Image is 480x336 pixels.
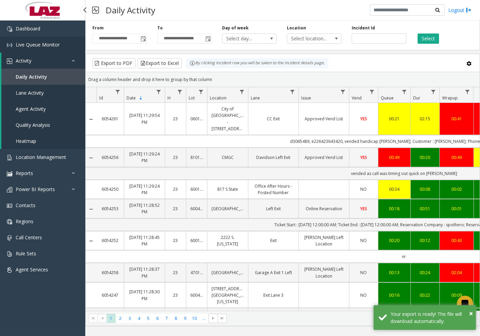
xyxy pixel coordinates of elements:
[252,237,294,244] a: Exit
[415,237,435,244] a: 00:12
[169,154,182,161] a: 23
[361,270,367,275] span: NO
[139,34,147,43] span: Toggle popup
[16,234,42,241] span: Call Centers
[16,138,36,144] span: Heatmap
[301,95,311,101] span: Issue
[169,186,182,192] a: 23
[16,154,66,160] span: Location Management
[128,202,161,215] a: [DATE] 11:28:52 PM
[138,95,144,101] span: Sortable
[92,25,104,31] label: From
[360,154,367,160] span: YES
[86,73,480,85] div: Drag a column header and drop it here to group by that column
[128,266,161,279] a: [DATE] 11:28:37 PM
[212,285,244,305] a: [STREET_ADDRESS][GEOGRAPHIC_DATA][US_STATE]
[86,155,97,161] a: Collapse Details
[106,314,116,323] span: Page 1
[222,25,249,31] label: Day of week
[16,41,60,48] span: Live Queue Monitor
[231,315,473,321] kendo-pager-info: 1 - 30 of 1219 items
[86,238,97,244] a: Collapse Details
[16,170,33,176] span: Reports
[7,155,12,160] img: 'icon'
[169,269,182,276] a: 23
[7,235,12,241] img: 'icon'
[353,292,374,298] a: NO
[466,6,471,14] img: logout
[353,237,374,244] a: NO
[361,238,367,243] span: NO
[212,269,244,276] a: [GEOGRAPHIC_DATA]
[288,87,297,96] a: Lane Filter Menu
[444,237,469,244] a: 00:43
[353,205,374,212] a: YES
[16,57,31,64] span: Activity
[444,205,469,212] div: 00:01
[1,133,85,149] a: Heatmap
[415,154,435,161] a: 00:20
[1,69,85,85] a: Daily Activity
[101,205,120,212] a: 6054253
[444,292,469,298] a: 00:09
[16,186,55,192] span: Power BI Reports
[101,237,120,244] a: 6054252
[382,269,406,276] a: 00:13
[444,154,469,161] a: 00:49
[86,87,480,310] div: Data table
[381,95,394,101] span: Queue
[16,73,47,80] span: Daily Activity
[353,116,374,122] a: YES
[154,87,163,96] a: Date Filter Menu
[220,315,225,321] span: Go to the last page
[197,87,206,96] a: Lot Filter Menu
[169,205,182,212] a: 23
[338,87,348,96] a: Issue Filter Menu
[16,122,50,128] span: Quality Analysis
[127,95,136,101] span: Date
[252,269,294,276] a: Garage A Exit 1 Left
[128,288,161,301] a: [DATE] 11:28:30 PM
[469,308,473,319] button: Close
[7,26,12,32] img: 'icon'
[353,154,374,161] a: YES
[101,116,120,122] a: 6054261
[382,116,406,122] div: 00:21
[86,117,97,122] a: Collapse Details
[382,292,406,298] a: 00:16
[303,266,345,279] a: [PERSON_NAME] Left Location
[360,206,367,212] span: YES
[415,292,435,298] a: 00:22
[1,101,85,117] a: Agent Activity
[237,87,247,96] a: Location Filter Menu
[415,205,435,212] a: 00:51
[212,186,244,192] a: 817 S State
[190,116,203,122] a: 060129
[415,116,435,122] a: 02:15
[400,87,409,96] a: Queue Filter Menu
[113,87,122,96] a: Id Filter Menu
[413,95,420,101] span: Dur
[415,269,435,276] a: 00:24
[128,183,161,196] a: [DATE] 11:29:24 PM
[144,314,153,323] span: Page 5
[125,314,134,323] span: Page 3
[16,266,48,273] span: Agent Services
[367,87,377,96] a: Vend Filter Menu
[204,34,212,43] span: Toggle popup
[190,269,203,276] a: 470175
[86,206,97,212] a: Collapse Details
[190,154,203,161] a: 810120
[7,219,12,225] img: 'icon'
[212,234,244,247] a: 2222 S. [US_STATE]
[116,314,125,323] span: Page 2
[415,186,435,192] a: 00:08
[463,87,472,96] a: Wrapup Filter Menu
[210,95,227,101] span: Location
[382,205,406,212] a: 00:18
